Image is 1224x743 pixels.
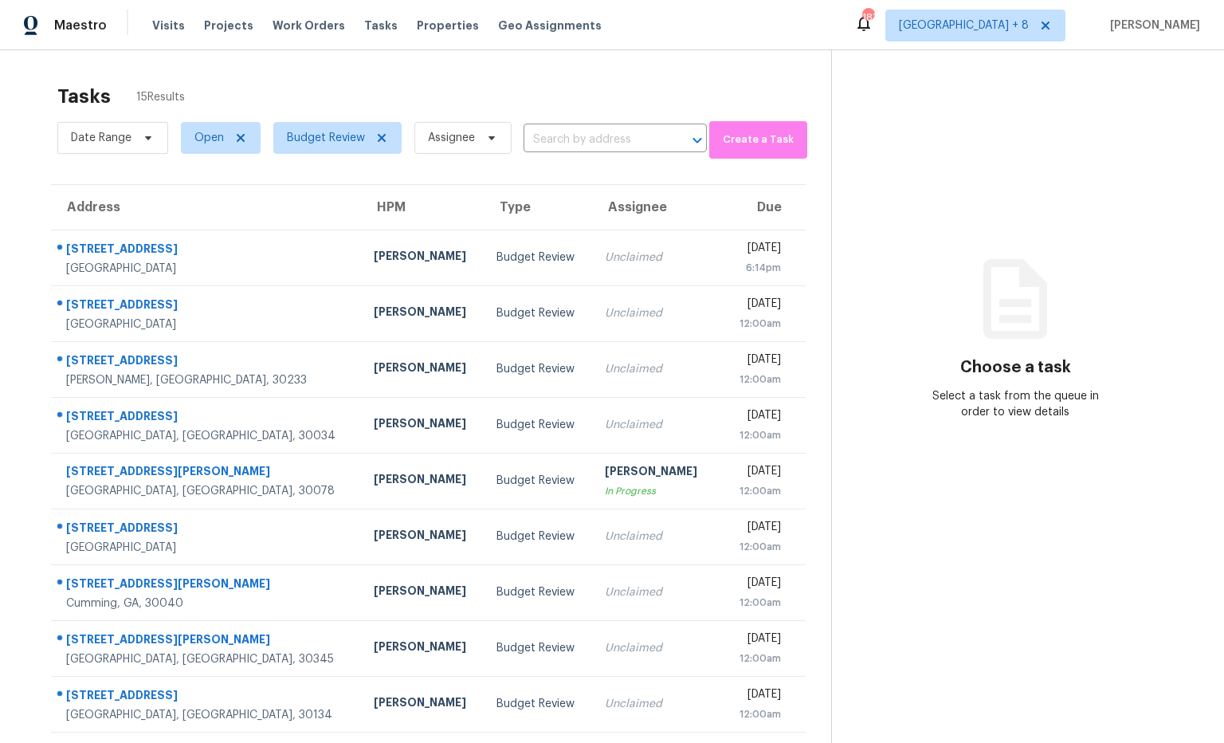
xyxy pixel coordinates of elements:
[152,18,185,33] span: Visits
[592,185,715,230] th: Assignee
[496,584,579,600] div: Budget Review
[51,185,361,230] th: Address
[728,539,781,555] div: 12:00am
[54,18,107,33] span: Maestro
[66,408,348,428] div: [STREET_ADDRESS]
[66,316,348,332] div: [GEOGRAPHIC_DATA]
[66,651,348,667] div: [GEOGRAPHIC_DATA], [GEOGRAPHIC_DATA], 30345
[728,686,781,706] div: [DATE]
[374,415,471,435] div: [PERSON_NAME]
[66,352,348,372] div: [STREET_ADDRESS]
[524,128,662,152] input: Search by address
[66,428,348,444] div: [GEOGRAPHIC_DATA], [GEOGRAPHIC_DATA], 30034
[960,360,1071,375] h3: Choose a task
[66,372,348,388] div: [PERSON_NAME], [GEOGRAPHIC_DATA], 30233
[496,361,579,377] div: Budget Review
[364,20,398,31] span: Tasks
[66,687,348,707] div: [STREET_ADDRESS]
[417,18,479,33] span: Properties
[66,261,348,277] div: [GEOGRAPHIC_DATA]
[194,130,224,146] span: Open
[374,694,471,714] div: [PERSON_NAME]
[715,185,806,230] th: Due
[361,185,484,230] th: HPM
[728,427,781,443] div: 12:00am
[136,89,185,105] span: 15 Results
[484,185,592,230] th: Type
[728,483,781,499] div: 12:00am
[496,640,579,656] div: Budget Review
[204,18,253,33] span: Projects
[374,248,471,268] div: [PERSON_NAME]
[728,631,781,651] div: [DATE]
[71,130,131,146] span: Date Range
[66,596,348,611] div: Cumming, GA, 30040
[605,305,702,321] div: Unclaimed
[728,519,781,539] div: [DATE]
[605,696,702,712] div: Unclaimed
[717,131,799,149] span: Create a Task
[496,473,579,489] div: Budget Review
[862,10,873,26] div: 183
[605,640,702,656] div: Unclaimed
[605,529,702,544] div: Unclaimed
[728,463,781,483] div: [DATE]
[728,575,781,595] div: [DATE]
[374,583,471,603] div: [PERSON_NAME]
[66,297,348,316] div: [STREET_ADDRESS]
[273,18,345,33] span: Work Orders
[605,417,702,433] div: Unclaimed
[66,241,348,261] div: [STREET_ADDRESS]
[374,639,471,658] div: [PERSON_NAME]
[899,18,1029,33] span: [GEOGRAPHIC_DATA] + 8
[728,296,781,316] div: [DATE]
[605,584,702,600] div: Unclaimed
[496,417,579,433] div: Budget Review
[374,304,471,324] div: [PERSON_NAME]
[728,371,781,387] div: 12:00am
[728,706,781,722] div: 12:00am
[728,260,781,276] div: 6:14pm
[1104,18,1200,33] span: [PERSON_NAME]
[66,707,348,723] div: [GEOGRAPHIC_DATA], [GEOGRAPHIC_DATA], 30134
[605,483,702,499] div: In Progress
[924,388,1107,420] div: Select a task from the queue in order to view details
[728,651,781,666] div: 12:00am
[66,483,348,499] div: [GEOGRAPHIC_DATA], [GEOGRAPHIC_DATA], 30078
[428,130,475,146] span: Assignee
[57,88,111,104] h2: Tasks
[66,463,348,483] div: [STREET_ADDRESS][PERSON_NAME]
[728,240,781,260] div: [DATE]
[496,305,579,321] div: Budget Review
[374,471,471,491] div: [PERSON_NAME]
[287,130,365,146] span: Budget Review
[66,576,348,596] div: [STREET_ADDRESS][PERSON_NAME]
[374,360,471,379] div: [PERSON_NAME]
[374,527,471,547] div: [PERSON_NAME]
[66,520,348,540] div: [STREET_ADDRESS]
[728,352,781,371] div: [DATE]
[728,407,781,427] div: [DATE]
[496,250,579,265] div: Budget Review
[605,463,702,483] div: [PERSON_NAME]
[709,121,807,159] button: Create a Task
[66,540,348,556] div: [GEOGRAPHIC_DATA]
[66,631,348,651] div: [STREET_ADDRESS][PERSON_NAME]
[728,316,781,332] div: 12:00am
[496,696,579,712] div: Budget Review
[686,129,708,151] button: Open
[605,361,702,377] div: Unclaimed
[728,595,781,611] div: 12:00am
[496,529,579,544] div: Budget Review
[605,250,702,265] div: Unclaimed
[498,18,602,33] span: Geo Assignments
